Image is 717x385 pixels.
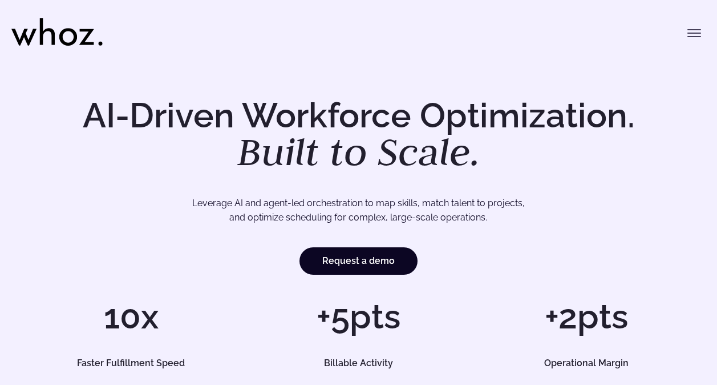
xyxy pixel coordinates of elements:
[489,359,683,368] h5: Operational Margin
[34,359,228,368] h5: Faster Fulfillment Speed
[261,359,456,368] h5: Billable Activity
[642,310,701,369] iframe: Chatbot
[56,196,661,225] p: Leverage AI and agent-led orchestration to map skills, match talent to projects, and optimize sch...
[683,22,706,45] button: Toggle menu
[237,126,480,177] em: Built to Scale.
[250,299,467,334] h1: +5pts
[478,299,694,334] h1: +2pts
[23,299,239,334] h1: 10x
[299,247,418,275] a: Request a demo
[67,98,651,171] h1: AI-Driven Workforce Optimization.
